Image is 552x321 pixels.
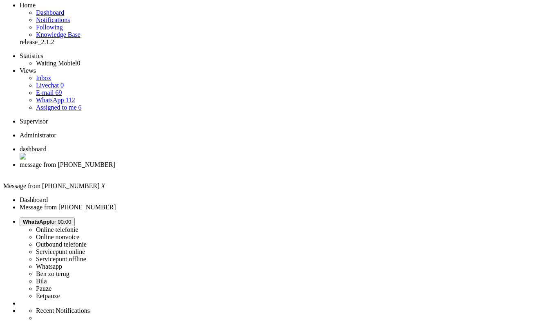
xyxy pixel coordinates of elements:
[23,219,50,225] span: WhatsApp
[36,278,47,285] label: Bila
[3,2,549,46] ul: dashboard menu items
[36,248,85,255] label: Servicepunt online
[3,182,100,189] span: Message from [PHONE_NUMBER]
[36,270,69,277] label: Ben zo terug
[23,219,72,225] span: for 00:00
[20,132,549,139] li: Administrator
[3,3,119,42] body: Rich Text Area. Press ALT-0 for help.
[36,16,70,23] span: Notifications
[20,146,549,161] li: Dashboard
[36,263,62,270] label: Whatsapp
[36,104,82,111] a: Assigned to me 6
[101,182,105,189] i: X
[20,204,549,211] li: Message from [PHONE_NUMBER]
[36,31,80,38] a: Knowledge base
[20,153,549,161] div: Close tab
[36,104,77,111] span: Assigned to me
[20,38,54,45] span: release_2.1.2
[20,218,75,226] button: WhatsAppfor 00:00
[36,9,64,16] a: Dashboard menu item
[20,196,549,204] li: Dashboard
[77,60,80,67] span: 0
[20,218,549,300] li: WhatsAppfor 00:00 Online telefonieOnline nonvoiceOutbound telefonieServicepunt onlineServicepunt ...
[36,82,64,89] a: Livechat 0
[20,161,115,168] span: message from [PHONE_NUMBER]
[36,60,80,67] a: Waiting Mobiel
[36,31,80,38] span: Knowledge Base
[36,292,60,299] label: Eetpauze
[36,82,59,89] span: Livechat
[20,146,47,153] span: dashboard
[36,97,75,103] a: WhatsApp 112
[36,97,64,103] span: WhatsApp
[20,161,549,176] li: 18253
[36,307,549,314] li: Recent Notifications
[20,2,549,9] li: Home menu item
[56,89,62,96] span: 69
[36,226,78,233] label: Online telefonie
[36,241,87,248] label: Outbound telefonie
[78,104,82,111] span: 6
[20,67,549,74] li: Views
[36,9,64,16] span: Dashboard
[60,82,64,89] span: 0
[20,168,549,176] div: Close tab
[36,233,79,240] label: Online nonvoice
[65,97,75,103] span: 112
[36,89,54,96] span: E-mail
[36,24,63,31] a: Following
[36,256,86,263] label: Servicepunt offline
[20,153,26,159] img: ic_close.svg
[36,89,62,96] a: E-mail 69
[36,285,51,292] label: Pauze
[20,52,549,60] li: Statistics
[20,118,549,125] li: Supervisor
[36,16,70,23] a: Notifications menu item
[36,74,51,81] a: Inbox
